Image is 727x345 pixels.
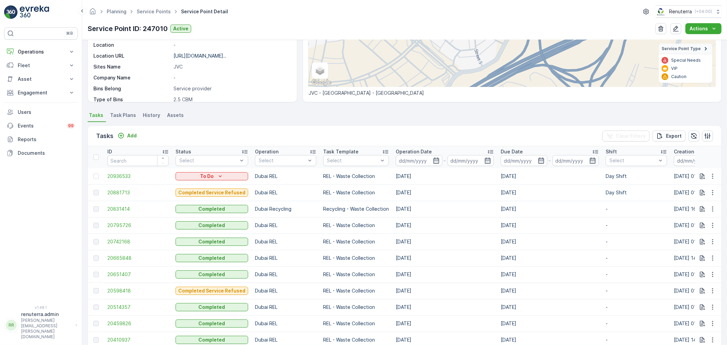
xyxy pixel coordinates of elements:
button: Completed [176,319,248,328]
td: [DATE] [392,315,497,332]
p: Company Name [93,74,171,81]
p: Tasks [96,131,113,141]
span: 20795726 [107,222,169,229]
td: [DATE] [497,283,602,299]
p: Renuterra [669,8,692,15]
p: ⌘B [66,31,73,36]
button: Completed [176,205,248,213]
td: [DATE] [392,168,497,184]
p: Operations [18,48,64,55]
button: Completed [176,303,248,311]
a: Service Points [137,9,171,14]
a: Documents [4,146,78,160]
span: 20459826 [107,320,169,327]
p: Operation Date [396,148,432,155]
td: REL - Waste Collection [320,299,392,315]
p: Caution [671,74,686,79]
a: 20665848 [107,255,169,261]
p: - [173,74,290,81]
a: 20881713 [107,189,169,196]
td: Dubai REL [252,299,320,315]
td: [DATE] [392,184,497,201]
button: RRrenuterra.admin[PERSON_NAME][EMAIL_ADDRESS][PERSON_NAME][DOMAIN_NAME] [4,311,78,340]
p: Creation Time [674,148,708,155]
p: Completed [199,255,225,261]
a: Layers [313,63,328,78]
p: ( +04:00 ) [695,9,712,14]
p: Status [176,148,191,155]
p: Clear Filters [616,133,646,139]
p: Actions [690,25,708,32]
p: Documents [18,150,75,156]
button: Completed [176,221,248,229]
span: Tasks [89,112,103,119]
td: - [602,283,670,299]
td: [DATE] [497,168,602,184]
p: VIP [671,66,678,71]
td: REL - Waste Collection [320,217,392,234]
td: REL - Waste Collection [320,250,392,266]
a: 20651407 [107,271,169,278]
div: Toggle Row Selected [93,337,99,343]
td: - [602,217,670,234]
div: Toggle Row Selected [93,321,99,326]
img: Google [310,78,333,87]
input: dd/mm/yyyy [674,155,721,166]
p: Service provider [173,85,290,92]
button: Completed [176,270,248,279]
a: 20831414 [107,206,169,212]
div: Toggle Row Selected [93,272,99,277]
img: Screenshot_2024-07-26_at_13.33.01.png [656,8,666,15]
p: Location [93,42,171,48]
p: Completed [199,304,225,311]
div: Toggle Row Selected [93,304,99,310]
p: Select [327,157,378,164]
p: Select [259,157,306,164]
p: Operation [255,148,278,155]
p: renuterra.admin [21,311,72,318]
span: 20742168 [107,238,169,245]
span: v 1.48.1 [4,305,78,310]
td: Dubai REL [252,168,320,184]
button: Completed Service Refused [176,287,248,295]
p: Export [666,133,682,139]
p: - [173,42,290,48]
p: Events [18,122,63,129]
button: Operations [4,45,78,59]
button: Fleet [4,59,78,72]
p: Special Needs [671,58,701,63]
input: dd/mm/yyyy [448,155,494,166]
input: Search [107,155,169,166]
button: Active [170,25,191,33]
button: Actions [685,23,722,34]
td: [DATE] [392,234,497,250]
td: Dubai Recycling [252,201,320,217]
a: 20598418 [107,287,169,294]
td: [DATE] [392,201,497,217]
input: dd/mm/yyyy [552,155,599,166]
div: RR [6,320,17,331]
div: Toggle Row Selected [93,190,99,195]
p: 2.5 CBM [173,96,290,103]
p: [PERSON_NAME][EMAIL_ADDRESS][PERSON_NAME][DOMAIN_NAME] [21,318,72,340]
button: Add [115,132,139,140]
p: Completed [199,206,225,212]
td: [DATE] [497,299,602,315]
td: Dubai REL [252,266,320,283]
span: Assets [167,112,184,119]
td: REL - Waste Collection [320,184,392,201]
a: 20936533 [107,173,169,180]
td: [DATE] [392,266,497,283]
summary: Service Point Type [659,44,712,54]
a: 20410937 [107,336,169,343]
button: Completed [176,238,248,246]
td: [DATE] [497,250,602,266]
td: REL - Waste Collection [320,234,392,250]
td: Dubai REL [252,234,320,250]
p: Completed [199,320,225,327]
input: dd/mm/yyyy [396,155,442,166]
td: [DATE] [497,201,602,217]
